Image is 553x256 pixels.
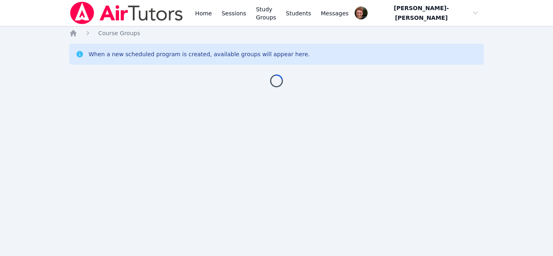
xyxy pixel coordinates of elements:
[98,30,140,36] span: Course Groups
[69,2,184,24] img: Air Tutors
[69,29,484,37] nav: Breadcrumb
[98,29,140,37] a: Course Groups
[89,50,310,58] div: When a new scheduled program is created, available groups will appear here.
[321,9,349,17] span: Messages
